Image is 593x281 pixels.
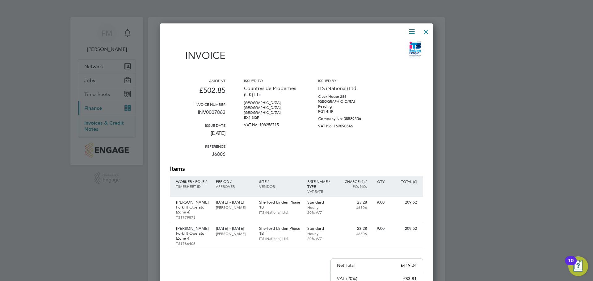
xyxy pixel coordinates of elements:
[401,262,417,268] p: £419.04
[176,200,210,205] p: [PERSON_NAME]
[259,210,301,215] p: ITS (National) Ltd.
[170,123,225,128] h3: Issue date
[318,99,374,104] p: [GEOGRAPHIC_DATA]
[373,179,385,184] p: QTY
[340,226,367,231] p: 23.28
[318,114,374,121] p: Company No: 08589506
[176,184,210,189] p: Timesheet ID
[244,100,300,110] p: [GEOGRAPHIC_DATA], [GEOGRAPHIC_DATA]
[391,200,417,205] p: 209.52
[176,179,210,184] p: Worker / Role /
[259,179,301,184] p: Site /
[340,200,367,205] p: 23.28
[244,83,300,100] p: Countryside Properties (UK) Ltd
[568,261,574,269] div: 10
[307,200,334,205] p: Standard
[568,256,588,276] button: Open Resource Center, 10 new notifications
[176,231,210,241] p: Forklift Operator (Zone 4)
[373,200,385,205] p: 9.00
[340,231,367,236] p: J6806
[407,40,423,59] img: itsconstruction-logo-remittance.png
[216,231,253,236] p: [PERSON_NAME]
[391,226,417,231] p: 209.52
[340,205,367,210] p: J6806
[176,241,210,246] p: TS1786405
[244,78,300,83] h3: Issued to
[307,210,334,215] p: 20% VAT
[216,200,253,205] p: [DATE] - [DATE]
[170,50,225,61] h1: Invoice
[318,78,374,83] h3: Issued by
[176,205,210,215] p: Forklift Operator (Zone 4)
[259,226,301,236] p: Sherford Linden Phase 1B
[170,149,225,165] p: J6806
[259,236,301,241] p: ITS (National) Ltd.
[176,226,210,231] p: [PERSON_NAME]
[318,94,374,99] p: Clock House 286
[216,226,253,231] p: [DATE] - [DATE]
[318,104,374,109] p: Reading
[373,226,385,231] p: 9.00
[170,78,225,83] h3: Amount
[170,107,225,123] p: INV0007863
[391,179,417,184] p: Total (£)
[216,205,253,210] p: [PERSON_NAME]
[307,231,334,236] p: Hourly
[170,102,225,107] h3: Invoice number
[318,121,374,129] p: VAT No: 169890546
[307,205,334,210] p: Hourly
[307,179,334,189] p: Rate name / type
[244,120,300,127] p: VAT No: 108258715
[176,215,210,220] p: TS1779873
[170,165,423,173] h2: Items
[307,189,334,194] p: VAT rate
[216,179,253,184] p: Period /
[340,179,367,184] p: Charge (£) /
[170,144,225,149] h3: Reference
[307,236,334,241] p: 20% VAT
[244,115,300,120] p: EX1 3QF
[259,200,301,210] p: Sherford Linden Phase 1B
[340,184,367,189] p: Po. No.
[318,83,374,94] p: ITS (National) Ltd.
[259,184,301,189] p: Vendor
[170,128,225,144] p: [DATE]
[216,184,253,189] p: Approver
[318,109,374,114] p: RG1 4HP
[307,226,334,231] p: Standard
[337,262,355,268] p: Net Total
[170,83,225,102] p: £502.85
[244,110,300,115] p: [GEOGRAPHIC_DATA]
